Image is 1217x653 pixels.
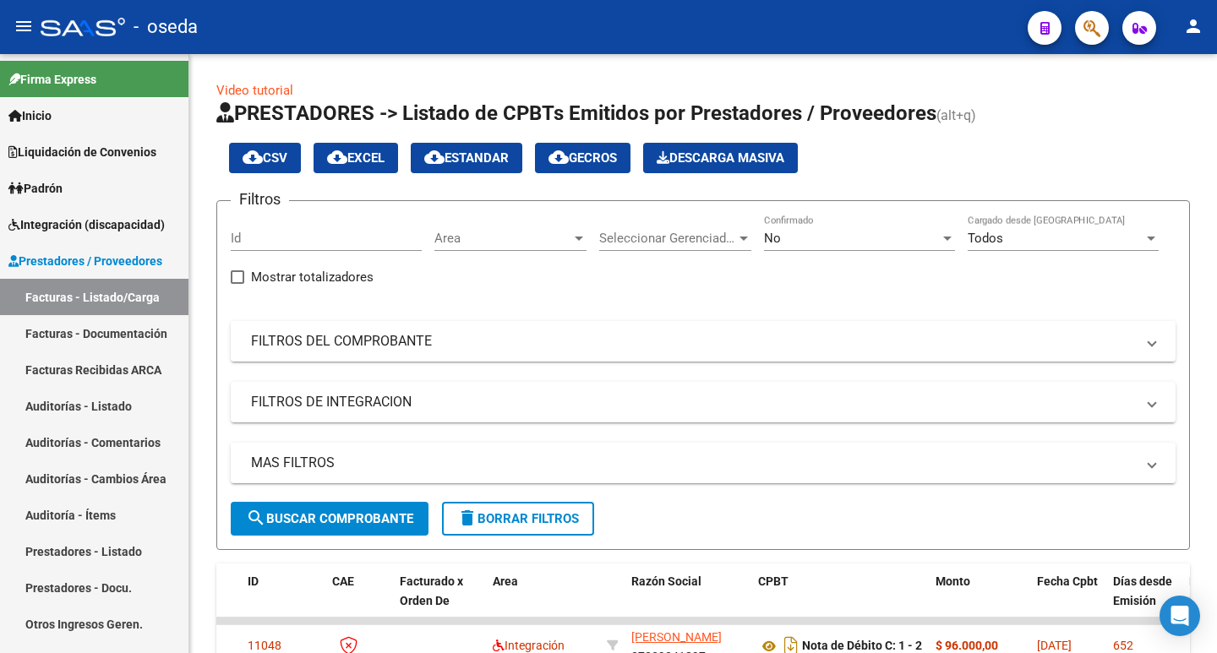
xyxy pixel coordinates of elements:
[8,70,96,89] span: Firma Express
[1160,596,1200,636] div: Open Intercom Messenger
[929,563,1030,638] datatable-header-cell: Monto
[1030,563,1106,638] datatable-header-cell: Fecha Cpbt
[248,639,281,652] span: 11048
[251,393,1135,411] mat-panel-title: FILTROS DE INTEGRACION
[599,231,736,246] span: Seleccionar Gerenciador
[625,563,751,638] datatable-header-cell: Razón Social
[751,563,929,638] datatable-header-cell: CPBT
[631,574,701,588] span: Razón Social
[325,563,393,638] datatable-header-cell: CAE
[231,443,1176,483] mat-expansion-panel-header: MAS FILTROS
[1113,639,1133,652] span: 652
[8,179,63,198] span: Padrón
[442,502,594,536] button: Borrar Filtros
[936,574,970,588] span: Monto
[8,252,162,270] span: Prestadores / Proveedores
[643,143,798,173] button: Descarga Masiva
[400,574,463,607] span: Facturado x Orden De
[1183,16,1203,36] mat-icon: person
[968,231,1003,246] span: Todos
[327,147,347,167] mat-icon: cloud_download
[486,563,600,638] datatable-header-cell: Area
[657,150,784,166] span: Descarga Masiva
[248,574,259,588] span: ID
[231,382,1176,422] mat-expansion-panel-header: FILTROS DE INTEGRACION
[1113,574,1172,607] span: Días desde Emisión
[314,143,398,173] button: EXCEL
[8,106,52,125] span: Inicio
[424,147,445,167] mat-icon: cloud_download
[251,332,1135,351] mat-panel-title: FILTROS DEL COMPROBANTE
[8,215,165,234] span: Integración (discapacidad)
[216,101,936,125] span: PRESTADORES -> Listado de CPBTs Emitidos por Prestadores / Proveedores
[548,150,617,166] span: Gecros
[411,143,522,173] button: Estandar
[231,321,1176,362] mat-expansion-panel-header: FILTROS DEL COMPROBANTE
[493,574,518,588] span: Area
[936,107,976,123] span: (alt+q)
[1037,639,1072,652] span: [DATE]
[327,150,385,166] span: EXCEL
[251,454,1135,472] mat-panel-title: MAS FILTROS
[241,563,325,638] datatable-header-cell: ID
[457,511,579,526] span: Borrar Filtros
[246,508,266,528] mat-icon: search
[457,508,478,528] mat-icon: delete
[424,150,509,166] span: Estandar
[231,188,289,211] h3: Filtros
[1037,574,1098,588] span: Fecha Cpbt
[758,574,789,588] span: CPBT
[393,563,486,638] datatable-header-cell: Facturado x Orden De
[332,574,354,588] span: CAE
[231,502,428,536] button: Buscar Comprobante
[8,143,156,161] span: Liquidación de Convenios
[216,83,293,98] a: Video tutorial
[1106,563,1182,638] datatable-header-cell: Días desde Emisión
[535,143,630,173] button: Gecros
[548,147,569,167] mat-icon: cloud_download
[434,231,571,246] span: Area
[493,639,565,652] span: Integración
[631,630,722,644] span: [PERSON_NAME]
[243,150,287,166] span: CSV
[134,8,198,46] span: - oseda
[643,143,798,173] app-download-masive: Descarga masiva de comprobantes (adjuntos)
[229,143,301,173] button: CSV
[936,639,998,652] strong: $ 96.000,00
[14,16,34,36] mat-icon: menu
[802,639,922,653] strong: Nota de Débito C: 1 - 2
[243,147,263,167] mat-icon: cloud_download
[246,511,413,526] span: Buscar Comprobante
[251,267,374,287] span: Mostrar totalizadores
[764,231,781,246] span: No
